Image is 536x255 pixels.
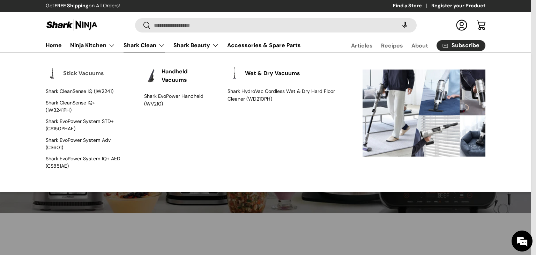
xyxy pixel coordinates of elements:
span: Subscribe [452,43,479,48]
a: Subscribe [437,40,485,51]
a: Accessories & Spare Parts [227,38,301,52]
a: Register your Product [431,2,485,10]
a: About [411,39,428,52]
a: Articles [351,39,373,52]
nav: Secondary [334,38,485,52]
div: Minimize live chat window [114,3,131,20]
speech-search-button: Search by voice [394,17,416,33]
summary: Shark Beauty [169,38,223,52]
summary: Shark Clean [119,38,169,52]
strong: FREE Shipping [54,2,89,9]
p: Get on All Orders! [46,2,120,10]
div: Chat with us now [36,39,117,48]
a: Find a Store [393,2,431,10]
span: We're online! [40,81,96,151]
a: Recipes [381,39,403,52]
img: Shark Ninja Philippines [46,18,98,32]
textarea: Type your message and hit 'Enter' [3,176,133,201]
summary: Ninja Kitchen [66,38,119,52]
a: Home [46,38,62,52]
nav: Primary [46,38,301,52]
